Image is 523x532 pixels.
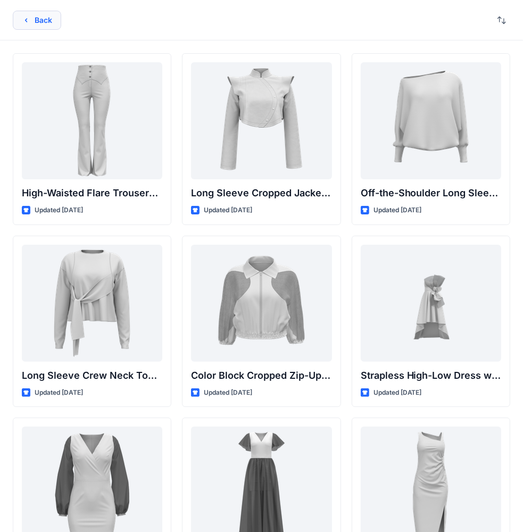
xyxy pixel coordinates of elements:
p: Long Sleeve Cropped Jacket with Mandarin Collar and Shoulder Detail [191,186,331,201]
p: Updated [DATE] [204,387,252,398]
p: Off-the-Shoulder Long Sleeve Top [361,186,501,201]
a: Long Sleeve Cropped Jacket with Mandarin Collar and Shoulder Detail [191,62,331,179]
p: Strapless High-Low Dress with Side Bow Detail [361,368,501,383]
p: High-Waisted Flare Trousers with Button Detail [22,186,162,201]
a: Off-the-Shoulder Long Sleeve Top [361,62,501,179]
p: Updated [DATE] [35,387,83,398]
a: High-Waisted Flare Trousers with Button Detail [22,62,162,179]
p: Color Block Cropped Zip-Up Jacket with Sheer Sleeves [191,368,331,383]
a: Strapless High-Low Dress with Side Bow Detail [361,245,501,362]
p: Updated [DATE] [35,205,83,216]
p: Updated [DATE] [204,205,252,216]
button: Back [13,11,61,30]
a: Color Block Cropped Zip-Up Jacket with Sheer Sleeves [191,245,331,362]
p: Updated [DATE] [373,387,422,398]
p: Updated [DATE] [373,205,422,216]
p: Long Sleeve Crew Neck Top with Asymmetrical Tie Detail [22,368,162,383]
a: Long Sleeve Crew Neck Top with Asymmetrical Tie Detail [22,245,162,362]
